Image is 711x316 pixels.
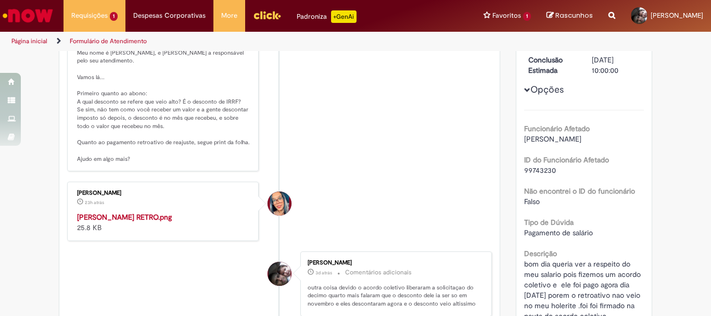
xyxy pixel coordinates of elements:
[524,155,609,165] b: ID do Funcionário Afetado
[133,10,206,21] span: Despesas Corporativas
[524,228,593,237] span: Pagamento de salário
[77,212,172,222] a: [PERSON_NAME] RETRO.png
[221,10,237,21] span: More
[11,37,47,45] a: Página inicial
[524,134,581,144] span: [PERSON_NAME]
[592,55,640,75] div: [DATE] 10:00:00
[523,12,531,21] span: 1
[555,10,593,20] span: Rascunhos
[110,12,118,21] span: 1
[331,10,357,23] p: +GenAi
[268,192,291,216] div: Maira Priscila Da Silva Arnaldo
[77,190,250,196] div: [PERSON_NAME]
[520,55,585,75] dt: Conclusão Estimada
[8,32,466,51] ul: Trilhas de página
[308,260,481,266] div: [PERSON_NAME]
[315,270,332,276] span: 3d atrás
[345,268,412,277] small: Comentários adicionais
[524,186,635,196] b: Não encontrei o ID do funcionário
[315,270,332,276] time: 28/08/2025 12:57:01
[547,11,593,21] a: Rascunhos
[651,11,703,20] span: [PERSON_NAME]
[492,10,521,21] span: Favoritos
[524,218,574,227] b: Tipo de Dúvida
[524,124,590,133] b: Funcionário Afetado
[524,166,556,175] span: 99743230
[77,212,250,233] div: 25.8 KB
[524,249,557,258] b: Descrição
[77,41,250,163] p: Olá Diego, tudo bem? 😊 Meu nome é [PERSON_NAME], e [PERSON_NAME] a responsável pelo seu atendimen...
[268,262,291,286] div: Diego Da Silva Vieira
[71,10,108,21] span: Requisições
[297,10,357,23] div: Padroniza
[253,7,281,23] img: click_logo_yellow_360x200.png
[85,199,104,206] time: 29/08/2025 14:32:00
[1,5,55,26] img: ServiceNow
[85,199,104,206] span: 23h atrás
[524,197,540,206] span: Falso
[70,37,147,45] a: Formulário de Atendimento
[308,284,481,308] p: outra coisa devido o acordo coletivo liberaram a solicitaçao do decimo quarto mais falaram que o ...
